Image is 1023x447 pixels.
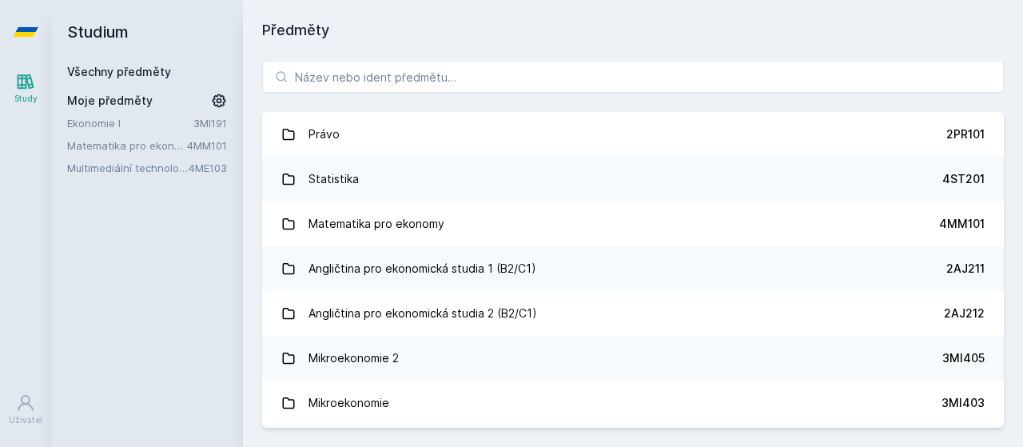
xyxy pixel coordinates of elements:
div: Angličtina pro ekonomická studia 1 (B2/C1) [308,253,536,285]
h1: Předměty [262,19,1004,42]
span: Moje předměty [67,93,153,109]
div: 2AJ212 [944,305,985,321]
div: Angličtina pro ekonomická studia 2 (B2/C1) [308,297,537,329]
a: Statistika 4ST201 [262,157,1004,202]
a: 4MM101 [187,139,227,152]
a: Angličtina pro ekonomická studia 2 (B2/C1) 2AJ212 [262,291,1004,336]
div: Statistika [308,163,359,195]
a: Ekonomie I [67,115,193,131]
div: Matematika pro ekonomy [308,208,444,240]
a: Angličtina pro ekonomická studia 1 (B2/C1) 2AJ211 [262,246,1004,291]
a: Multimediální technologie [67,160,189,176]
a: Matematika pro ekonomy [67,138,187,154]
div: 3MI403 [941,395,985,411]
div: 3MI405 [942,350,985,366]
a: Všechny předměty [67,65,171,78]
div: 4MM101 [939,216,985,232]
div: Mikroekonomie [308,387,389,419]
a: Uživatel [3,385,48,434]
div: 2PR101 [946,126,985,142]
div: Study [14,93,38,105]
div: 4ST201 [942,171,985,187]
a: 4ME103 [189,162,227,174]
a: Mikroekonomie 2 3MI405 [262,336,1004,381]
div: 2AJ211 [946,261,985,277]
a: Matematika pro ekonomy 4MM101 [262,202,1004,246]
a: Study [3,64,48,113]
div: Právo [308,118,340,150]
a: 3MI191 [193,117,227,130]
div: Uživatel [9,414,42,426]
input: Název nebo ident předmětu… [262,61,1004,93]
div: Mikroekonomie 2 [308,342,399,374]
a: Mikroekonomie 3MI403 [262,381,1004,425]
a: Právo 2PR101 [262,112,1004,157]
